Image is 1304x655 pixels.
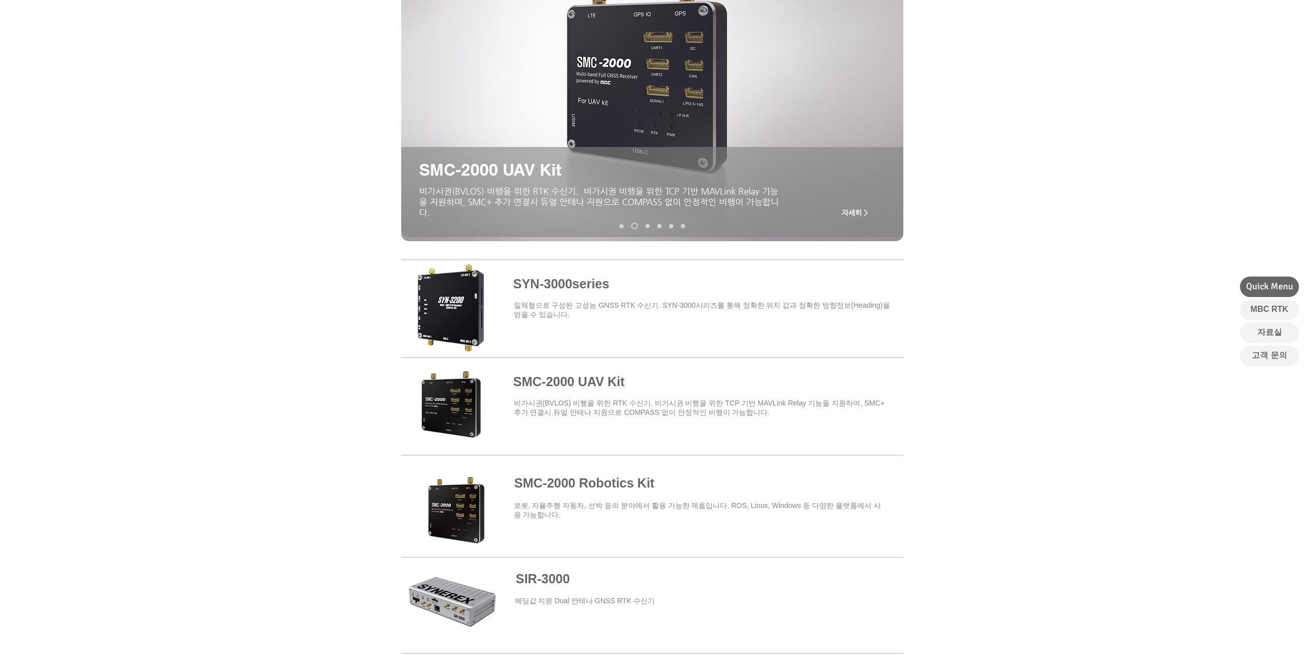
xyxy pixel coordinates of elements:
a: MDU-2000 UAV Kit [681,224,685,228]
span: SMC-2000 UAV Kit [419,160,562,179]
a: 자료실 [1240,323,1299,343]
a: TDR-3000 [669,224,673,228]
div: Quick Menu [1240,277,1299,297]
span: 자료실 [1257,327,1282,338]
span: ​비가시권(BVLOS) 비행을 위한 RTK 수신기. 비가시권 비행을 위한 TCP 기반 MAVLink Relay 기능을 지원하며, SMC+ 추가 연결시 듀얼 안테나 지원으로 C... [419,186,779,218]
a: SMC-2000 [631,223,638,229]
span: Quick Menu [1246,280,1293,293]
span: ​비가시권(BVLOS) 비행을 위한 RTK 수신기. 비가시권 비행을 위한 TCP 기반 MAVLink Relay 기능을 지원하며, SMC+ 추가 연결시 듀얼 안테나 지원으로 C... [514,399,885,416]
iframe: Wix Chat [1114,332,1304,655]
a: MRD-1000v2 [657,224,661,228]
a: SYN-3000 series [619,224,624,228]
a: 자세히 > [835,202,876,223]
a: ​헤딩값 지원 Dual 안테나 GNSS RTK 수신기 [515,597,655,605]
a: SIR-3000 [516,572,570,586]
a: MRP-2000v2 [646,224,650,228]
a: MBC RTK [1240,300,1299,320]
span: MBC RTK [1251,304,1289,315]
nav: 슬라이드 [615,223,689,229]
span: 자세히 > [842,208,868,217]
